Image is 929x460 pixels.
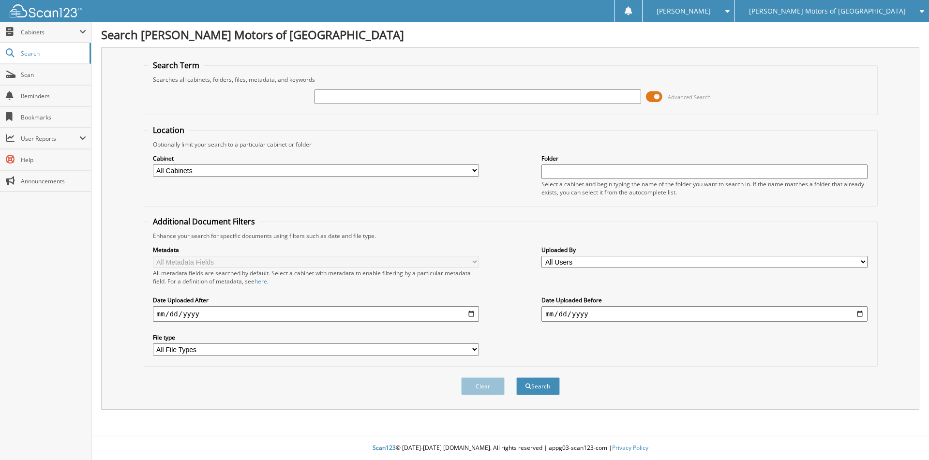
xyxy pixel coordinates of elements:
input: start [153,306,479,322]
span: [PERSON_NAME] [657,8,711,14]
span: Reminders [21,92,86,100]
div: Enhance your search for specific documents using filters such as date and file type. [148,232,873,240]
legend: Location [148,125,189,135]
label: Date Uploaded After [153,296,479,304]
legend: Additional Document Filters [148,216,260,227]
span: Scan123 [373,444,396,452]
span: Scan [21,71,86,79]
span: Search [21,49,85,58]
span: User Reports [21,134,79,143]
label: Metadata [153,246,479,254]
div: Select a cabinet and begin typing the name of the folder you want to search in. If the name match... [541,180,868,196]
label: Uploaded By [541,246,868,254]
input: end [541,306,868,322]
label: Folder [541,154,868,163]
span: Help [21,156,86,164]
div: All metadata fields are searched by default. Select a cabinet with metadata to enable filtering b... [153,269,479,285]
button: Search [516,377,560,395]
span: Announcements [21,177,86,185]
h1: Search [PERSON_NAME] Motors of [GEOGRAPHIC_DATA] [101,27,919,43]
label: File type [153,333,479,341]
div: © [DATE]-[DATE] [DOMAIN_NAME]. All rights reserved | appg03-scan123-com | [91,436,929,460]
label: Date Uploaded Before [541,296,868,304]
legend: Search Term [148,60,204,71]
div: Optionally limit your search to a particular cabinet or folder [148,140,873,148]
button: Clear [461,377,505,395]
span: Bookmarks [21,113,86,121]
img: scan123-logo-white.svg [10,4,82,17]
a: Privacy Policy [612,444,648,452]
label: Cabinet [153,154,479,163]
a: here [255,277,267,285]
span: [PERSON_NAME] Motors of [GEOGRAPHIC_DATA] [749,8,906,14]
div: Searches all cabinets, folders, files, metadata, and keywords [148,75,873,84]
span: Advanced Search [668,93,711,101]
span: Cabinets [21,28,79,36]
